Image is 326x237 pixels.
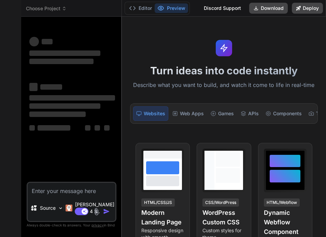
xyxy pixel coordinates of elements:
div: HTML/Webflow [264,198,300,207]
span: ‌ [29,50,100,56]
div: CSS/WordPress [202,198,239,207]
div: Websites [133,106,168,121]
p: [PERSON_NAME] 4 S.. [75,201,114,215]
div: Games [208,106,237,121]
span: ‌ [29,59,94,64]
span: ‌ [29,83,38,91]
div: Components [263,106,304,121]
button: Download [249,3,288,14]
p: Always double-check its answers. Your in Bind [27,222,116,228]
h4: WordPress Custom CSS [202,208,245,227]
img: attachment [93,208,100,216]
button: Editor [126,3,155,13]
span: ‌ [85,125,90,131]
span: ‌ [29,112,86,117]
img: icon [103,208,110,215]
div: HTML/CSS/JS [141,198,175,207]
p: Describe what you want to build, and watch it come to life in real-time [126,81,322,90]
h1: Turn ideas into code instantly [126,64,322,77]
h4: Modern Landing Page [141,208,184,227]
span: privacy [91,223,104,227]
h4: Dynamic Webflow Component [264,208,307,237]
span: Choose Project [26,5,67,12]
span: ‌ [29,95,115,101]
span: ‌ [95,125,100,131]
span: ‌ [29,103,100,109]
span: ‌ [104,125,110,131]
div: Web Apps [170,106,207,121]
span: ‌ [42,39,53,44]
span: ‌ [40,84,62,90]
p: Source [40,205,56,211]
div: Discord Support [200,3,245,14]
span: ‌ [29,37,39,46]
img: Pick Models [58,205,63,211]
button: Preview [155,3,188,13]
button: Deploy [292,3,323,14]
span: ‌ [29,125,35,131]
span: ‌ [38,125,70,131]
img: Claude 4 Sonnet [66,205,72,211]
div: APIs [238,106,261,121]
